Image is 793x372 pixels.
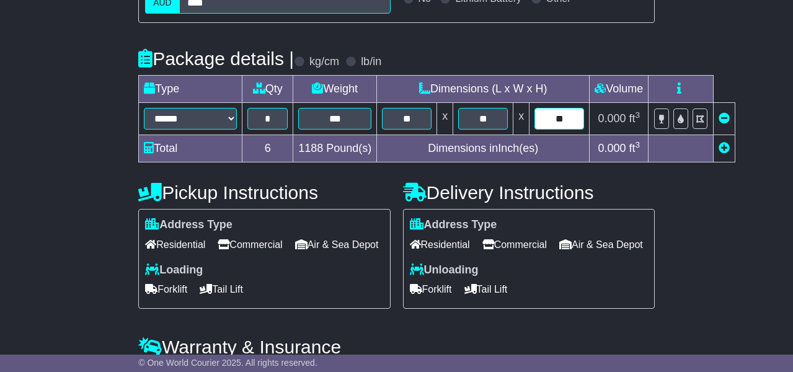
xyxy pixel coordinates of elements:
[145,280,187,299] span: Forklift
[464,280,508,299] span: Tail Lift
[410,235,470,254] span: Residential
[145,235,205,254] span: Residential
[377,76,590,103] td: Dimensions (L x W x H)
[361,55,381,69] label: lb/in
[293,76,377,103] td: Weight
[437,103,453,135] td: x
[138,182,390,203] h4: Pickup Instructions
[145,218,233,232] label: Address Type
[295,235,379,254] span: Air & Sea Depot
[629,112,640,125] span: ft
[200,280,243,299] span: Tail Lift
[482,235,547,254] span: Commercial
[242,76,293,103] td: Qty
[403,182,655,203] h4: Delivery Instructions
[719,112,730,125] a: Remove this item
[145,263,203,277] label: Loading
[298,142,323,154] span: 1188
[138,337,655,357] h4: Warranty & Insurance
[138,358,317,368] span: © One World Courier 2025. All rights reserved.
[410,218,497,232] label: Address Type
[636,140,640,149] sup: 3
[218,235,282,254] span: Commercial
[410,280,452,299] span: Forklift
[598,142,626,154] span: 0.000
[629,142,640,154] span: ft
[242,135,293,162] td: 6
[138,48,294,69] h4: Package details |
[309,55,339,69] label: kg/cm
[636,110,640,120] sup: 3
[513,103,529,135] td: x
[377,135,590,162] td: Dimensions in Inch(es)
[139,76,242,103] td: Type
[293,135,377,162] td: Pound(s)
[410,263,479,277] label: Unloading
[590,76,649,103] td: Volume
[559,235,643,254] span: Air & Sea Depot
[598,112,626,125] span: 0.000
[139,135,242,162] td: Total
[719,142,730,154] a: Add new item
